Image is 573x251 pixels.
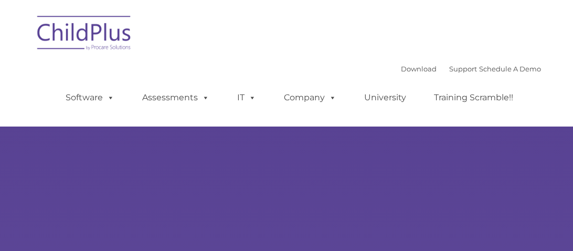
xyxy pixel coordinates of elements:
a: Company [273,87,347,108]
a: Software [55,87,125,108]
a: Assessments [132,87,220,108]
a: IT [227,87,267,108]
a: University [354,87,417,108]
font: | [401,65,541,73]
a: Schedule A Demo [479,65,541,73]
a: Training Scramble!! [423,87,524,108]
a: Download [401,65,437,73]
a: Support [449,65,477,73]
img: ChildPlus by Procare Solutions [32,8,137,61]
